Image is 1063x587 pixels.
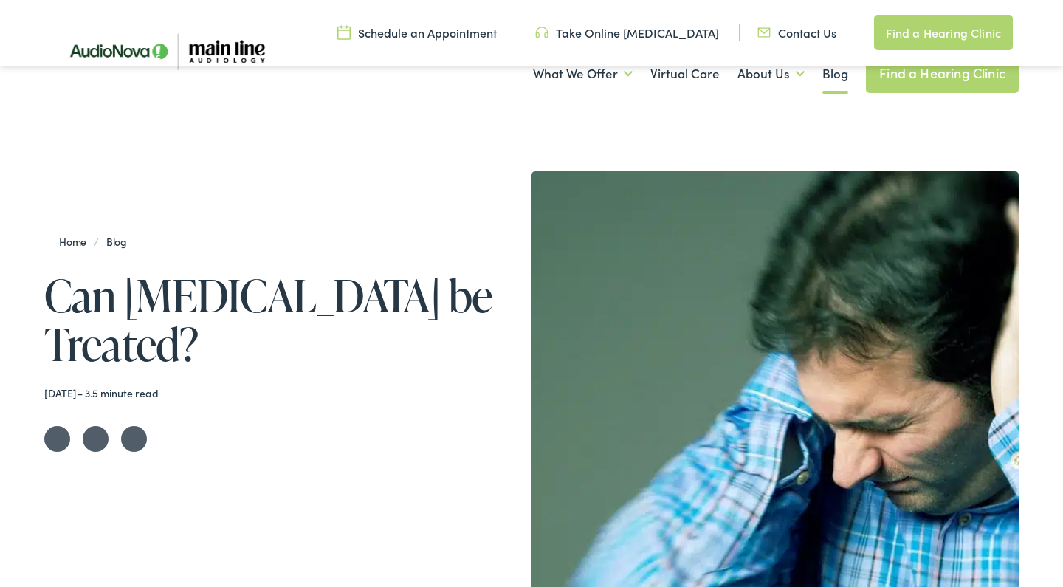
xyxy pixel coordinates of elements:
h1: Can [MEDICAL_DATA] be Treated? [44,271,492,368]
a: About Us [737,47,805,101]
img: utility icon [757,24,771,41]
a: Find a Hearing Clinic [866,53,1019,93]
a: Home [59,234,94,249]
a: Take Online [MEDICAL_DATA] [535,24,719,41]
a: Contact Us [757,24,836,41]
a: Share on LinkedIn [121,426,147,452]
span: / [59,234,134,249]
time: [DATE] [44,385,77,400]
a: Schedule an Appointment [337,24,497,41]
div: – 3.5 minute read [44,387,492,399]
a: Blog [99,234,134,249]
a: Blog [822,47,848,101]
a: Share on Facebook [83,426,109,452]
img: utility icon [535,24,548,41]
a: Virtual Care [650,47,720,101]
img: utility icon [337,24,351,41]
a: Find a Hearing Clinic [874,15,1013,50]
a: Share on Twitter [44,426,70,452]
a: What We Offer [533,47,633,101]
